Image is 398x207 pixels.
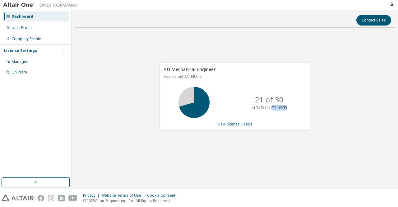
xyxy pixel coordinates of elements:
p: © 2025 Altair Engineering, Inc. All Rights Reserved. [83,198,179,203]
p: ALTAIR UNITS USED [252,105,287,111]
span: AU Mechanical Engineer [164,66,216,72]
div: User Profile [12,25,33,30]
img: linkedin.svg [58,195,65,201]
div: Dashboard [12,14,33,19]
div: Managed [12,59,29,64]
img: altair_logo.svg [2,195,34,201]
img: Altair One [3,2,81,8]
div: Privacy [83,193,101,198]
p: 21 of 30 [255,94,284,105]
div: On Prem [12,70,27,75]
button: Contact Sales [356,15,391,26]
div: Cookie Consent [147,193,179,198]
div: License Settings [4,48,37,53]
div: Company Profile [12,36,41,41]
img: facebook.svg [38,195,44,201]
a: View License Usage [217,121,252,127]
img: youtube.svg [68,195,77,201]
img: instagram.svg [48,195,54,201]
div: Website Terms of Use [101,193,147,198]
p: Expires on [DATE] UTC [164,74,305,79]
